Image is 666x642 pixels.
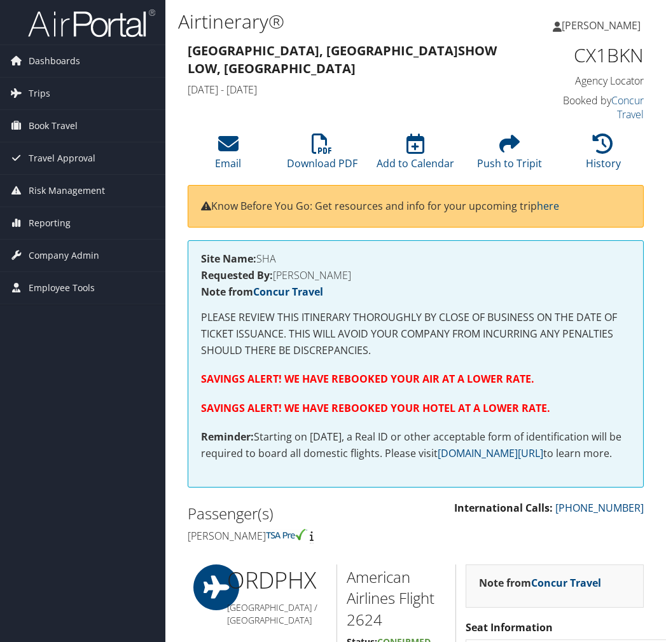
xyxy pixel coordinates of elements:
strong: Seat Information [466,620,553,634]
strong: Note from [479,576,601,590]
a: Concur Travel [253,285,323,299]
strong: SAVINGS ALERT! WE HAVE REBOOKED YOUR AIR AT A LOWER RATE. [201,372,534,386]
a: [PHONE_NUMBER] [555,501,644,515]
span: Company Admin [29,240,99,271]
h2: Passenger(s) [188,503,406,524]
h1: ORD PHX [227,564,327,596]
span: Employee Tools [29,272,95,304]
p: Know Before You Go: Get resources and info for your upcoming trip [201,198,630,215]
span: Dashboards [29,45,80,77]
strong: [GEOGRAPHIC_DATA], [GEOGRAPHIC_DATA] Show Low, [GEOGRAPHIC_DATA] [188,42,497,77]
p: PLEASE REVIEW THIS ITINERARY THOROUGHLY BY CLOSE OF BUSINESS ON THE DATE OF TICKET ISSUANCE. THIS... [201,310,630,359]
a: Download PDF [287,140,357,171]
h1: CX1BKN [544,42,644,69]
a: Email [215,140,241,171]
span: [PERSON_NAME] [562,18,641,32]
a: [DOMAIN_NAME][URL] [438,446,543,460]
h4: Agency Locator [544,74,644,88]
span: Travel Approval [29,142,95,174]
strong: Requested By: [201,268,273,282]
span: Trips [29,78,50,109]
p: Starting on [DATE], a Real ID or other acceptable form of identification will be required to boar... [201,429,630,461]
a: History [586,140,621,171]
strong: Note from [201,285,323,299]
span: Book Travel [29,110,78,142]
a: [PERSON_NAME] [553,6,653,44]
h1: Airtinerary® [178,8,495,35]
strong: Site Name: [201,252,256,266]
h2: American Airlines Flight 2624 [347,566,446,631]
strong: SAVINGS ALERT! WE HAVE REBOOKED YOUR HOTEL AT A LOWER RATE. [201,401,550,415]
a: Concur Travel [531,576,601,590]
h4: Booked by [544,93,644,122]
strong: International Calls: [454,501,553,515]
a: Add to Calendar [377,140,454,171]
img: tsa-precheck.png [266,529,307,540]
h4: [DATE] - [DATE] [188,83,525,97]
a: Concur Travel [611,93,644,121]
a: here [537,199,559,213]
h5: [GEOGRAPHIC_DATA] / [GEOGRAPHIC_DATA] [227,601,327,626]
span: Reporting [29,207,71,239]
span: Risk Management [29,175,105,207]
h4: SHA [201,254,630,264]
h4: [PERSON_NAME] [188,529,406,543]
strong: Reminder: [201,430,254,444]
h4: [PERSON_NAME] [201,270,630,280]
img: airportal-logo.png [28,8,155,38]
a: Push to Tripit [477,140,542,171]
